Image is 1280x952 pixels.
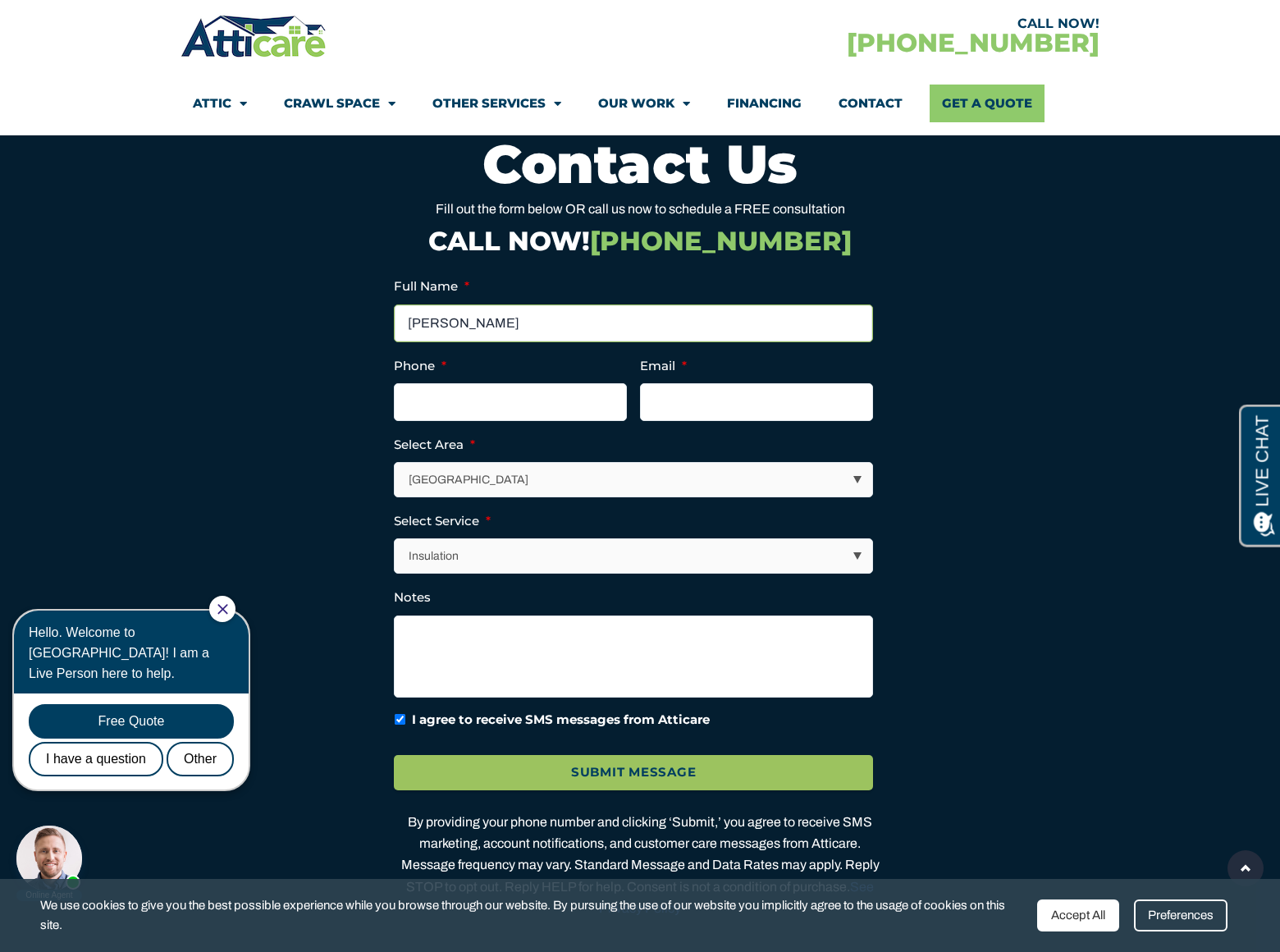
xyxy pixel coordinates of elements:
[40,895,1025,936] span: We use cookies to give you the best possible experience while you browse through our website. By ...
[598,85,690,122] a: Our Work
[412,711,710,730] label: I agree to receive SMS messages from Atticare
[394,513,491,529] label: Select Service
[428,225,852,257] a: CALL NOW![PHONE_NUMBER]
[394,755,873,790] input: Submit Message
[640,358,687,374] label: Email
[394,437,475,453] label: Select Area
[1134,899,1227,931] div: Preferences
[394,812,886,919] div: By providing your phone number and clicking ‘Submit,’ you agree to receive SMS marketing, account...
[1037,899,1119,931] div: Accept All
[41,13,133,34] span: Opens a chat window
[8,594,271,903] iframe: Chat Invitation
[727,85,802,122] a: Financing
[284,85,395,122] a: Crawl Space
[436,202,845,216] span: Fill out the form below OR call us now to schedule a FREE consultation
[432,85,561,122] a: Other Services
[590,225,852,257] span: [PHONE_NUMBER]
[394,358,446,374] label: Phone
[189,137,1091,190] h2: Contact Us
[193,85,247,122] a: Attic
[839,85,903,122] a: Contact
[394,589,431,606] label: Notes
[394,278,469,295] label: Full Name
[193,85,1087,122] nav: Menu
[640,17,1099,30] div: CALL NOW!
[930,85,1045,122] a: Get A Quote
